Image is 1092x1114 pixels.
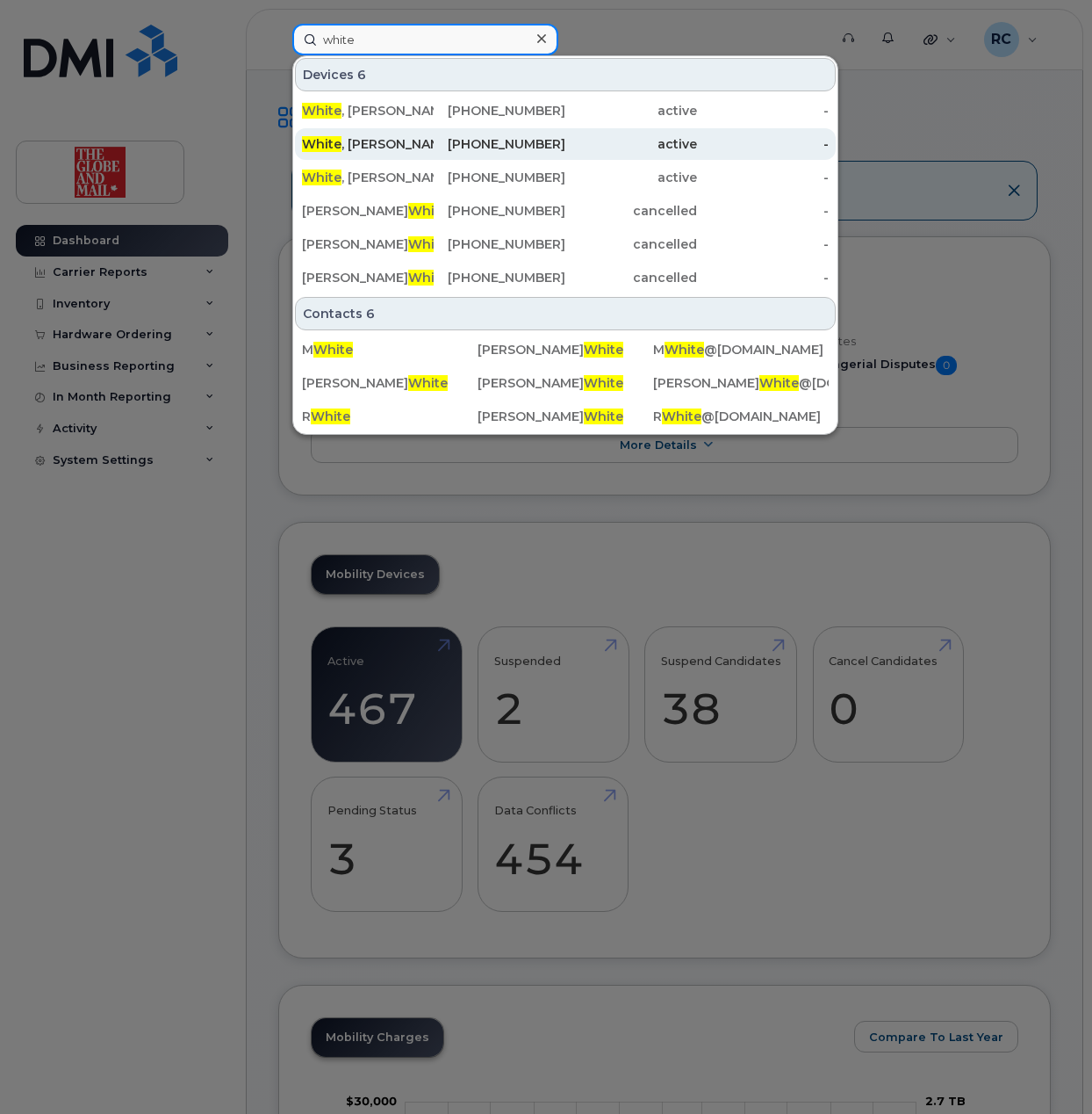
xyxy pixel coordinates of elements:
div: [PERSON_NAME] @[DOMAIN_NAME] [653,374,829,392]
div: - [697,169,829,186]
span: White [302,103,341,119]
div: R [302,408,478,425]
div: cancelled [565,269,697,286]
span: White [302,136,341,152]
span: 6 [366,305,375,322]
div: cancelled [565,202,697,220]
div: [PHONE_NUMBER] [434,235,565,253]
div: [PERSON_NAME] [302,269,434,286]
div: active [565,102,697,119]
div: [PHONE_NUMBER] [434,202,565,220]
div: - [697,235,829,253]
span: White [302,170,341,185]
div: [PHONE_NUMBER] [434,102,565,119]
a: [PERSON_NAME]White[PHONE_NUMBER]cancelled- [295,262,836,293]
div: active [565,169,697,186]
div: Contacts [295,297,836,330]
span: White [313,342,353,358]
a: White, [PERSON_NAME][PHONE_NUMBER]active- [295,95,836,127]
div: active [565,135,697,153]
div: cancelled [565,235,697,253]
div: - [697,135,829,153]
div: R @[DOMAIN_NAME] [653,408,829,425]
span: White [665,342,704,358]
a: RWhite[PERSON_NAME]WhiteRWhite@[DOMAIN_NAME] [295,401,836,432]
div: [PERSON_NAME] [302,202,434,220]
span: White [584,342,623,358]
span: White [311,409,350,424]
span: White [408,236,448,252]
div: [PERSON_NAME] [478,374,653,392]
span: White [408,203,448,219]
div: , [PERSON_NAME] [302,135,434,153]
div: [PHONE_NUMBER] [434,169,565,186]
span: White [584,409,623,424]
a: White, [PERSON_NAME][PHONE_NUMBER]active- [295,128,836,160]
div: , [PERSON_NAME] [302,102,434,119]
div: [PERSON_NAME] [302,235,434,253]
span: White [662,409,701,424]
div: M [302,341,478,358]
span: White [408,375,448,391]
div: , [PERSON_NAME] [302,169,434,186]
div: Devices [295,58,836,91]
span: 6 [357,66,366,83]
div: [PERSON_NAME] [478,341,653,358]
div: - [697,102,829,119]
div: [PERSON_NAME] [302,374,478,392]
div: [PERSON_NAME] [478,408,653,425]
a: White, [PERSON_NAME][PHONE_NUMBER]active- [295,162,836,193]
a: MWhite[PERSON_NAME]WhiteMWhite@[DOMAIN_NAME] [295,334,836,365]
div: - [697,202,829,220]
div: [PHONE_NUMBER] [434,269,565,286]
div: [PHONE_NUMBER] [434,135,565,153]
span: White [408,270,448,286]
span: White [584,375,623,391]
a: [PERSON_NAME]White[PHONE_NUMBER]cancelled- [295,228,836,260]
a: [PERSON_NAME]White[PHONE_NUMBER]cancelled- [295,195,836,227]
div: - [697,269,829,286]
a: [PERSON_NAME]White[PERSON_NAME]White[PERSON_NAME]White@[DOMAIN_NAME] [295,367,836,399]
div: M @[DOMAIN_NAME] [653,341,829,358]
span: White [759,375,799,391]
